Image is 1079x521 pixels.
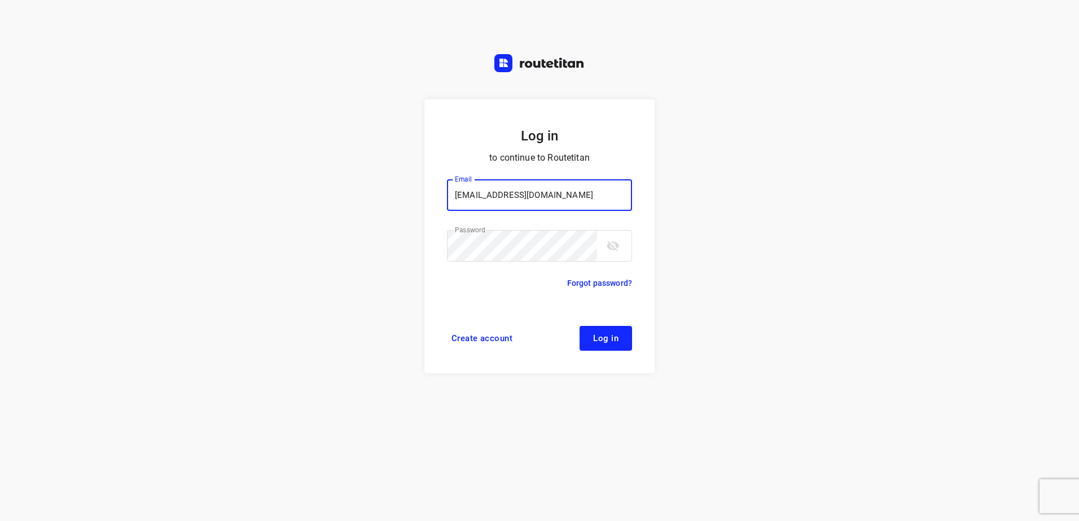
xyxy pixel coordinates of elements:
[447,150,632,166] p: to continue to Routetitan
[593,334,619,343] span: Log in
[602,235,624,257] button: toggle password visibility
[567,276,632,290] a: Forgot password?
[494,54,585,72] img: Routetitan
[447,326,517,351] a: Create account
[447,126,632,145] h5: Log in
[494,54,585,75] a: Routetitan
[451,334,512,343] span: Create account
[580,326,632,351] button: Log in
